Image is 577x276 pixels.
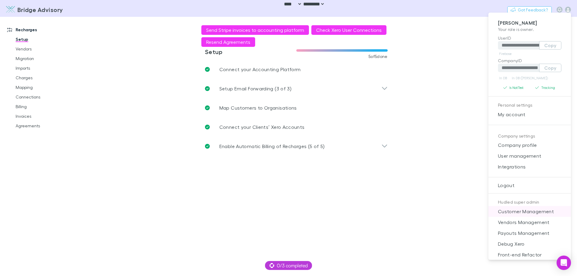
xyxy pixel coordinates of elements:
p: [PERSON_NAME] [498,20,561,26]
button: Tracking [530,84,562,91]
p: Personal settings [498,102,561,109]
span: Customer Management [493,208,566,215]
a: In DB ([PERSON_NAME]) [511,74,549,82]
span: Integrations [493,163,566,170]
span: Company profile [493,141,566,149]
span: Front-end Refactor [493,251,566,258]
p: Your role is owner . [498,26,561,32]
span: Payouts Management [493,229,566,237]
p: Hudled super admin [498,199,561,206]
p: Company settings [498,132,561,140]
a: Firebase [498,50,513,57]
p: CompanyID [498,57,561,64]
span: User management [493,152,566,159]
button: Copy [539,41,561,50]
span: Debug Xero [493,240,566,247]
button: Is NotTest [498,84,530,91]
button: Copy [539,64,561,72]
span: My account [493,111,566,118]
span: Vendors Management [493,219,566,226]
p: UserID [498,35,561,41]
div: Open Intercom Messenger [557,256,571,270]
a: In DB [498,74,508,82]
span: Logout [493,182,566,189]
